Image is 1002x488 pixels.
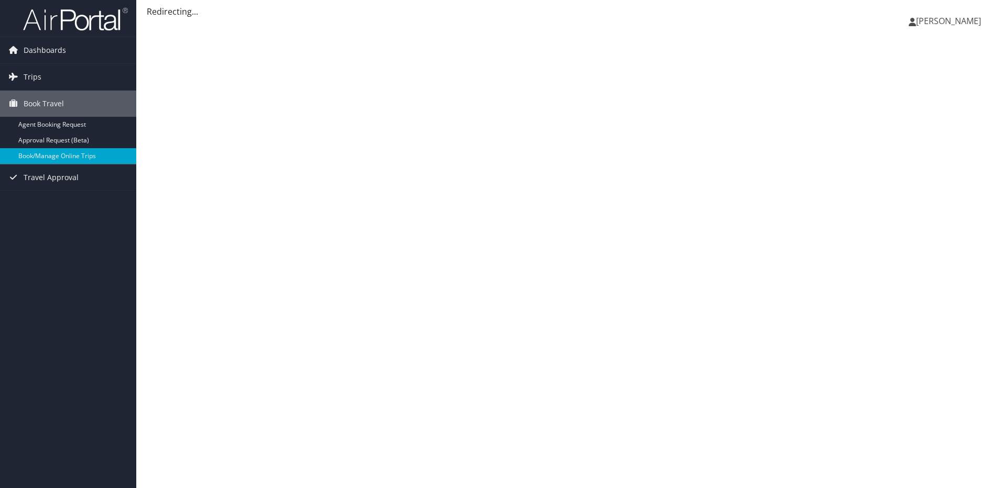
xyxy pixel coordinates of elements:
[24,164,79,191] span: Travel Approval
[23,7,128,31] img: airportal-logo.png
[24,37,66,63] span: Dashboards
[147,5,992,18] div: Redirecting...
[909,5,992,37] a: [PERSON_NAME]
[24,91,64,117] span: Book Travel
[24,64,41,90] span: Trips
[916,15,981,27] span: [PERSON_NAME]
